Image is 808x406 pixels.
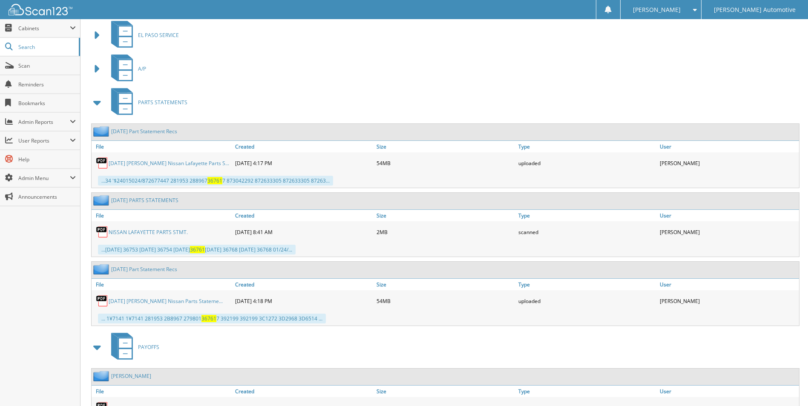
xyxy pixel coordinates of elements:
[138,99,187,106] span: PARTS STATEMENTS
[714,7,796,12] span: [PERSON_NAME] Automotive
[96,294,109,307] img: PDF.png
[96,226,109,238] img: PDF.png
[18,25,70,32] span: Cabinets
[18,156,76,163] span: Help
[93,126,111,137] img: folder2.png
[138,31,179,39] span: EL PASO SERVICE
[658,223,799,240] div: [PERSON_NAME]
[658,141,799,152] a: User
[92,210,233,221] a: File
[516,210,658,221] a: Type
[658,279,799,290] a: User
[233,141,374,152] a: Created
[658,386,799,397] a: User
[765,365,808,406] iframe: Chat Widget
[18,62,76,69] span: Scan
[374,141,516,152] a: Size
[106,86,187,119] a: PARTS STATEMENTS
[111,197,178,204] a: [DATE] PARTS STATEMENTS
[658,292,799,309] div: [PERSON_NAME]
[109,297,223,305] a: [DATE] [PERSON_NAME] Nissan Parts Stateme...
[516,279,658,290] a: Type
[658,154,799,172] div: [PERSON_NAME]
[374,386,516,397] a: Size
[516,154,658,172] div: uploaded
[111,372,151,380] a: [PERSON_NAME]
[138,343,159,351] span: PAYOFFS
[93,371,111,381] img: folder2.png
[516,292,658,309] div: uploaded
[96,157,109,169] img: PDF.png
[93,264,111,274] img: folder2.png
[106,52,146,86] a: A/P
[18,174,70,182] span: Admin Menu
[92,386,233,397] a: File
[374,223,516,240] div: 2MB
[18,118,70,126] span: Admin Reports
[374,279,516,290] a: Size
[207,177,222,184] span: 36761
[98,245,296,254] div: ...[DATE] 36753 [DATE] 36754 [DATE] [DATE] 36768 [DATE] 36768 01/24/...
[374,292,516,309] div: 54MB
[18,100,76,107] span: Bookmarks
[18,137,70,144] span: User Reports
[18,43,75,51] span: Search
[106,18,179,52] a: EL PASO SERVICE
[18,193,76,200] span: Announcements
[233,279,374,290] a: Created
[9,4,72,15] img: scan123-logo-white.svg
[106,330,159,364] a: PAYOFFS
[111,128,177,135] a: [DATE] Part Statement Recs
[516,141,658,152] a: Type
[109,160,229,167] a: [DATE] [PERSON_NAME] Nissan Lafayette Parts S...
[92,279,233,290] a: File
[93,195,111,206] img: folder2.png
[516,386,658,397] a: Type
[233,210,374,221] a: Created
[516,223,658,240] div: scanned
[98,176,333,186] div: ...34 '$24015024/872677447 281953 288967 7 873042292 872633305 872633305 87263...
[109,229,188,236] a: NISSAN LAFAYETTE PARTS STMT.
[92,141,233,152] a: File
[98,314,326,323] div: ... 1¥7141 1¥7141 281953 2B8967 279801 7 392199 392199 3C1272 3D2968 3D6514 ...
[233,154,374,172] div: [DATE] 4:17 PM
[374,154,516,172] div: 54MB
[658,210,799,221] a: User
[233,292,374,309] div: [DATE] 4:18 PM
[233,386,374,397] a: Created
[201,315,216,322] span: 36761
[633,7,681,12] span: [PERSON_NAME]
[190,246,205,253] span: 36761
[233,223,374,240] div: [DATE] 8:41 AM
[138,65,146,72] span: A/P
[18,81,76,88] span: Reminders
[374,210,516,221] a: Size
[111,266,177,273] a: [DATE] Part Statement Recs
